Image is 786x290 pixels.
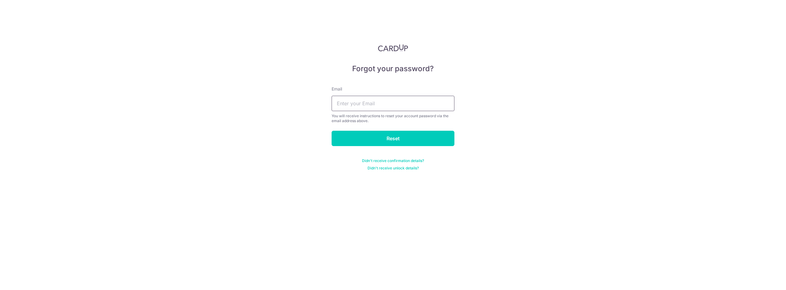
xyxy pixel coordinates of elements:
[332,64,454,74] h5: Forgot your password?
[362,158,424,163] a: Didn't receive confirmation details?
[332,86,342,92] label: Email
[332,96,454,111] input: Enter your Email
[378,44,408,52] img: CardUp Logo
[332,114,454,123] div: You will receive instructions to reset your account password via the email address above.
[368,166,419,171] a: Didn't receive unlock details?
[332,131,454,146] input: Reset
